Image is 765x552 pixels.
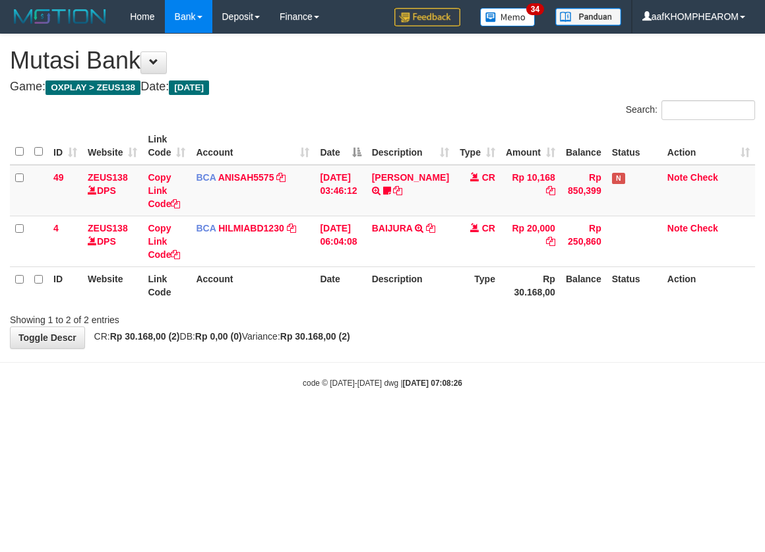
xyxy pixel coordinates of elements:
[690,172,718,183] a: Check
[88,172,128,183] a: ZEUS138
[142,266,191,304] th: Link Code
[195,331,242,342] strong: Rp 0,00 (0)
[148,172,180,209] a: Copy Link Code
[46,80,140,95] span: OXPLAY > ZEUS138
[82,266,142,304] th: Website
[394,8,460,26] img: Feedback.jpg
[393,185,402,196] a: Copy INA PAUJANAH to clipboard
[667,223,688,233] a: Note
[88,331,350,342] span: CR: DB: Variance:
[501,266,561,304] th: Rp 30.168,00
[501,165,561,216] td: Rp 10,168
[501,127,561,165] th: Amount: activate to sort column ascending
[10,80,755,94] h4: Game: Date:
[48,127,82,165] th: ID: activate to sort column ascending
[82,165,142,216] td: DPS
[218,172,274,183] a: ANISAH5575
[315,216,366,266] td: [DATE] 06:04:08
[607,266,662,304] th: Status
[454,266,501,304] th: Type
[561,216,607,266] td: Rp 250,860
[607,127,662,165] th: Status
[191,266,315,304] th: Account
[546,185,555,196] a: Copy Rp 10,168 to clipboard
[88,223,128,233] a: ZEUS138
[315,266,366,304] th: Date
[315,165,366,216] td: [DATE] 03:46:12
[555,8,621,26] img: panduan.png
[10,7,110,26] img: MOTION_logo.png
[10,47,755,74] h1: Mutasi Bank
[626,100,755,120] label: Search:
[482,223,495,233] span: CR
[10,326,85,349] a: Toggle Descr
[191,127,315,165] th: Account: activate to sort column ascending
[82,216,142,266] td: DPS
[667,172,688,183] a: Note
[142,127,191,165] th: Link Code: activate to sort column ascending
[403,379,462,388] strong: [DATE] 07:08:26
[372,223,413,233] a: BAIJURA
[367,127,454,165] th: Description: activate to sort column ascending
[287,223,296,233] a: Copy HILMIABD1230 to clipboard
[662,127,755,165] th: Action: activate to sort column ascending
[53,223,59,233] span: 4
[612,173,625,184] span: Has Note
[480,8,535,26] img: Button%20Memo.svg
[561,127,607,165] th: Balance
[10,308,309,326] div: Showing 1 to 2 of 2 entries
[690,223,718,233] a: Check
[661,100,755,120] input: Search:
[662,266,755,304] th: Action
[82,127,142,165] th: Website: activate to sort column ascending
[276,172,286,183] a: Copy ANISAH5575 to clipboard
[482,172,495,183] span: CR
[148,223,180,260] a: Copy Link Code
[196,223,216,233] span: BCA
[561,165,607,216] td: Rp 850,399
[372,172,449,183] a: [PERSON_NAME]
[454,127,501,165] th: Type: activate to sort column ascending
[501,216,561,266] td: Rp 20,000
[280,331,350,342] strong: Rp 30.168,00 (2)
[48,266,82,304] th: ID
[546,236,555,247] a: Copy Rp 20,000 to clipboard
[367,266,454,304] th: Description
[169,80,209,95] span: [DATE]
[426,223,435,233] a: Copy BAIJURA to clipboard
[196,172,216,183] span: BCA
[561,266,607,304] th: Balance
[110,331,180,342] strong: Rp 30.168,00 (2)
[315,127,366,165] th: Date: activate to sort column descending
[218,223,284,233] a: HILMIABD1230
[526,3,544,15] span: 34
[53,172,64,183] span: 49
[303,379,462,388] small: code © [DATE]-[DATE] dwg |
